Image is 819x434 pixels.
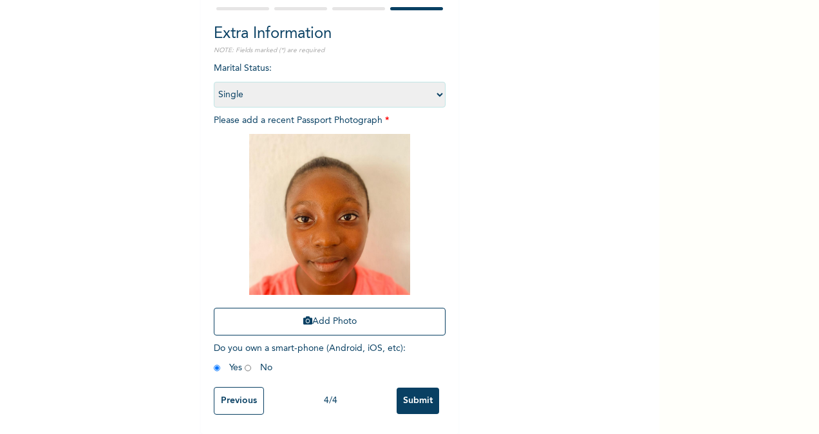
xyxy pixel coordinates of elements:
[214,344,406,372] span: Do you own a smart-phone (Android, iOS, etc) : Yes No
[214,308,446,335] button: Add Photo
[264,394,397,408] div: 4 / 4
[214,116,446,342] span: Please add a recent Passport Photograph
[214,23,446,46] h2: Extra Information
[214,64,446,99] span: Marital Status :
[214,387,264,415] input: Previous
[214,46,446,55] p: NOTE: Fields marked (*) are required
[249,134,410,295] img: Crop
[397,388,439,414] input: Submit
